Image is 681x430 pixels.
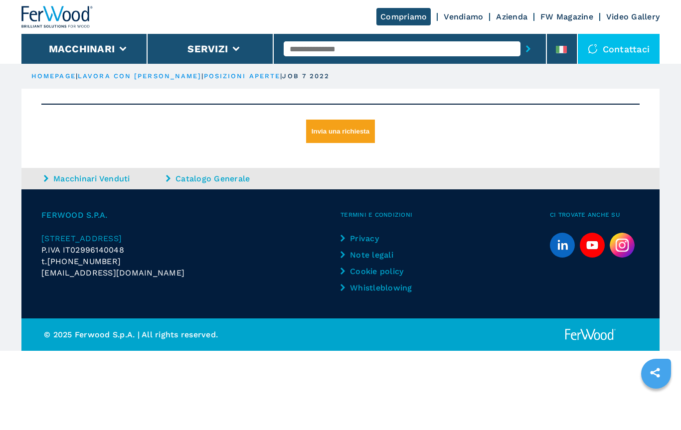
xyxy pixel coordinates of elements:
[49,43,115,55] button: Macchinari
[44,329,340,340] p: © 2025 Ferwood S.p.A. | All rights reserved.
[340,249,424,261] a: Note legali
[41,234,122,243] span: [STREET_ADDRESS]
[550,209,640,221] span: Ci trovate anche su
[44,173,164,184] a: Macchinari Venduti
[41,233,340,244] a: [STREET_ADDRESS]
[41,267,184,279] span: [EMAIL_ADDRESS][DOMAIN_NAME]
[340,209,550,221] span: Termini e condizioni
[78,72,201,80] a: lavora con [PERSON_NAME]
[41,209,340,221] span: FERWOOD S.P.A.
[201,72,203,80] span: |
[282,72,330,81] p: job 7 2022
[643,360,668,385] a: sharethis
[563,328,617,341] img: Ferwood
[540,12,593,21] a: FW Magazine
[340,233,424,244] a: Privacy
[496,12,527,21] a: Azienda
[21,6,93,28] img: Ferwood
[204,72,281,80] a: posizioni aperte
[610,233,635,258] img: Instagram
[340,282,424,293] a: Whistleblowing
[606,12,660,21] a: Video Gallery
[588,44,598,54] img: Contattaci
[444,12,483,21] a: Vendiamo
[306,120,375,143] button: Invia una richiesta
[520,37,536,60] button: submit-button
[376,8,431,25] a: Compriamo
[580,233,605,258] a: youtube
[76,72,78,80] span: |
[166,173,286,184] a: Catalogo Generale
[31,72,76,80] a: HOMEPAGE
[280,72,282,80] span: |
[578,34,660,64] div: Contattaci
[41,256,340,267] div: t.
[41,245,124,255] span: P.IVA IT02996140048
[47,256,121,267] span: [PHONE_NUMBER]
[639,385,674,423] iframe: Chat
[340,266,424,277] a: Cookie policy
[187,43,228,55] button: Servizi
[550,233,575,258] a: linkedin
